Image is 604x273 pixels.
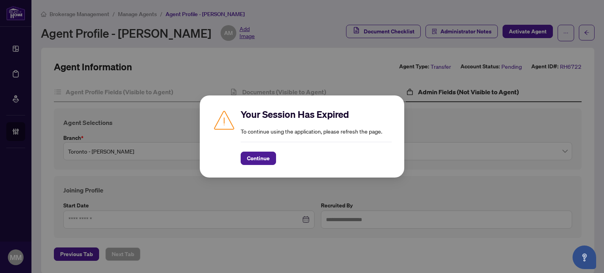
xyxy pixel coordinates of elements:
[241,152,276,165] button: Continue
[247,152,270,165] span: Continue
[212,108,236,132] img: Caution icon
[573,246,596,269] button: Open asap
[241,108,392,121] h2: Your Session Has Expired
[241,108,392,165] div: To continue using the application, please refresh the page.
